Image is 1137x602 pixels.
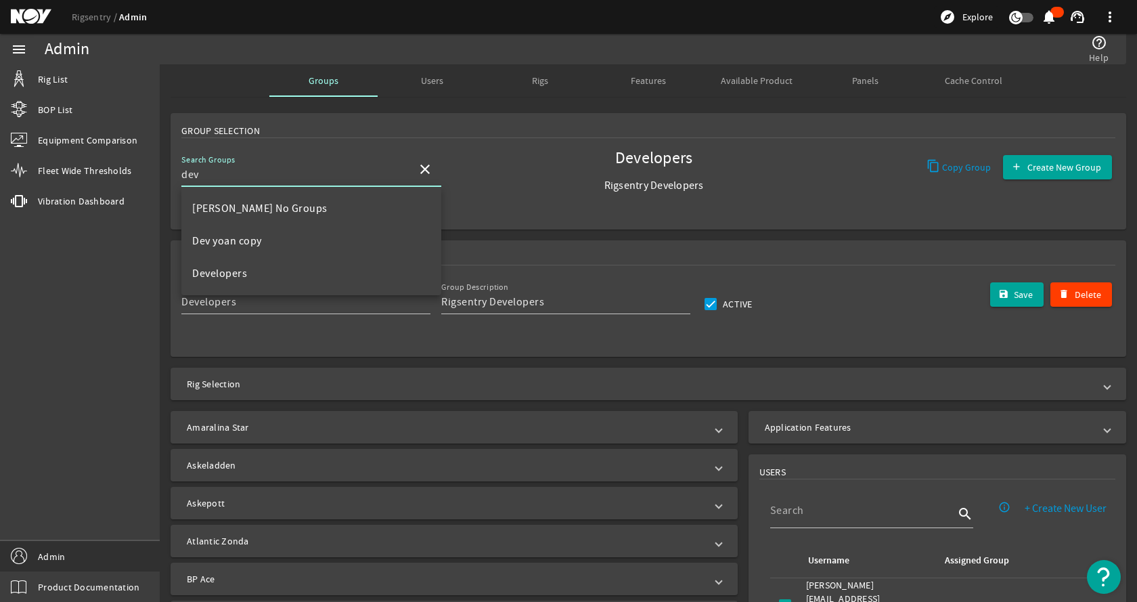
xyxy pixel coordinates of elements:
span: Dev yoan copy [192,234,262,248]
mat-expansion-panel-header: Application Features [749,411,1126,444]
mat-panel-title: Application Features [765,421,1094,434]
mat-expansion-panel-header: Askepott [171,487,738,519]
mat-expansion-panel-header: Atlantic Zonda [171,525,738,557]
mat-icon: explore [939,9,956,25]
mat-label: Group Description [441,282,508,293]
mat-icon: support_agent [1069,9,1086,25]
mat-panel-title: BP Ace [187,572,705,586]
mat-label: Search Groups [181,155,236,165]
span: Developers [192,267,247,280]
span: Rigs [532,76,548,85]
mat-icon: close [417,161,433,177]
span: + Create New User [1025,502,1107,515]
button: + Create New User [1014,496,1117,521]
span: Groups [309,76,338,85]
button: Copy Group [921,155,997,179]
mat-panel-title: Askeladden [187,458,705,472]
i: search [957,506,973,522]
span: BOP List [38,103,72,116]
span: Features [631,76,666,85]
div: Assigned Group [945,553,1009,568]
a: Admin [119,11,147,24]
a: Rigsentry [72,11,119,23]
mat-expansion-panel-header: BP Ace [171,563,738,595]
mat-panel-title: Amaralina Star [187,421,705,434]
span: Fleet Wide Thresholds [38,164,131,177]
span: Panels [852,76,878,85]
span: Save [1014,288,1033,301]
mat-expansion-panel-header: Rig Selection [171,368,1126,400]
label: Active [720,297,753,311]
span: Create New Group [1027,160,1101,174]
span: Vibration Dashboard [38,194,125,208]
mat-panel-title: Atlantic Zonda [187,534,705,548]
span: Equipment Comparison [38,133,137,147]
span: Help [1089,51,1109,64]
span: [PERSON_NAME] No Groups [192,202,328,215]
span: Developers [524,152,784,165]
mat-icon: menu [11,41,27,58]
span: Explore [962,10,993,24]
button: Open Resource Center [1087,560,1121,594]
span: Rigsentry Developers [524,179,784,192]
mat-expansion-panel-header: Askeladden [171,449,738,481]
span: Delete [1075,288,1101,301]
span: Admin [38,550,65,563]
button: Save [990,282,1044,307]
span: Cache Control [945,76,1002,85]
input: Search [181,167,406,183]
span: USERS [759,465,786,479]
mat-icon: info_outline [998,501,1010,513]
mat-icon: vibration [11,193,27,209]
span: Product Documentation [38,580,139,594]
mat-panel-title: Askepott [187,496,705,510]
span: Copy Group [942,160,991,174]
button: more_vert [1094,1,1126,33]
span: Users [421,76,443,85]
mat-panel-title: Rig Selection [187,377,1094,391]
mat-icon: notifications [1041,9,1057,25]
button: Create New Group [1003,155,1112,179]
div: Admin [45,43,89,56]
span: Group Selection [181,124,260,137]
div: Username [808,553,849,568]
button: Delete [1050,282,1112,307]
input: Search [770,502,954,519]
span: Rig List [38,72,68,86]
mat-expansion-panel-header: Amaralina Star [171,411,738,444]
button: Explore [934,6,998,28]
mat-icon: help_outline [1091,35,1107,51]
div: Username [806,553,927,568]
span: Available Product [721,76,793,85]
